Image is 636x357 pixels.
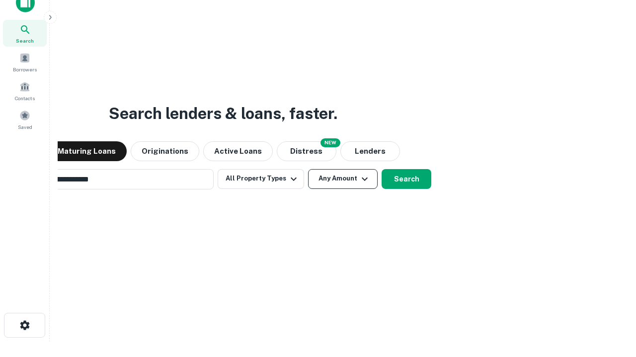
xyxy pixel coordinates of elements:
[382,169,431,189] button: Search
[16,37,34,45] span: Search
[3,106,47,133] a: Saved
[308,169,378,189] button: Any Amount
[320,138,340,147] div: NEW
[340,141,400,161] button: Lenders
[18,123,32,131] span: Saved
[109,102,337,125] h3: Search lenders & loans, faster.
[3,20,47,47] a: Search
[131,141,199,161] button: Originations
[203,141,273,161] button: Active Loans
[15,94,35,102] span: Contacts
[13,65,37,73] span: Borrowers
[218,169,304,189] button: All Property Types
[586,278,636,325] iframe: Chat Widget
[277,141,336,161] button: Search distressed loans with lien and other non-mortgage details.
[47,141,127,161] button: Maturing Loans
[3,49,47,75] a: Borrowers
[3,77,47,104] a: Contacts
